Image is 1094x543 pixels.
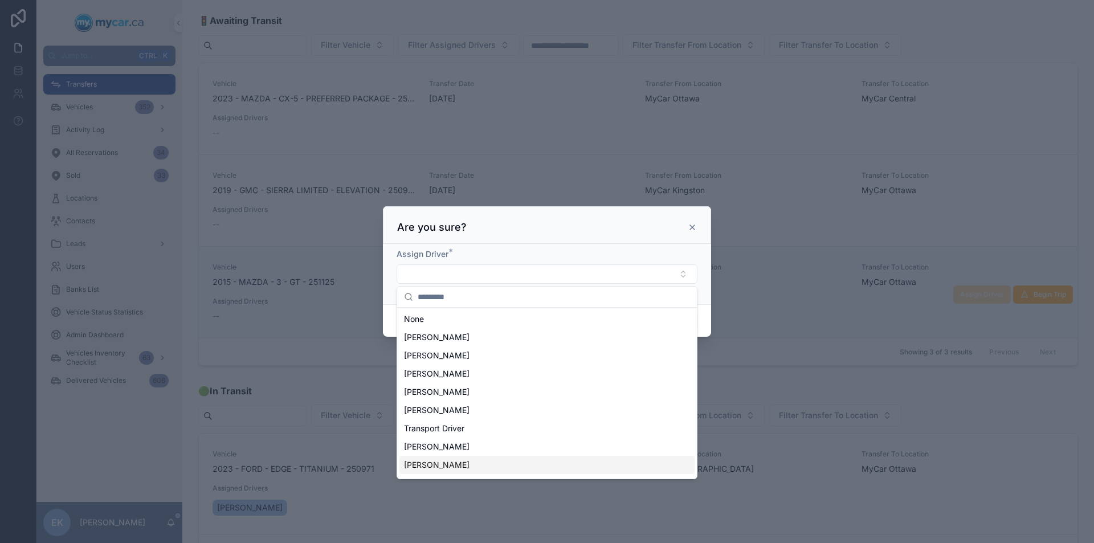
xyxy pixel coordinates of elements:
span: Transport Driver [404,423,464,434]
span: [PERSON_NAME] [404,386,470,398]
span: [PERSON_NAME] [404,405,470,416]
span: [PERSON_NAME] [404,441,470,452]
button: Select Button [397,264,697,284]
span: [PERSON_NAME] [404,332,470,343]
span: [PERSON_NAME] [404,477,470,489]
span: [PERSON_NAME] [404,350,470,361]
span: Assign Driver [397,249,448,259]
div: Suggestions [397,308,697,479]
span: [PERSON_NAME] [404,368,470,379]
span: [PERSON_NAME] [404,459,470,471]
h3: Are you sure? [397,221,467,234]
div: None [399,310,695,328]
